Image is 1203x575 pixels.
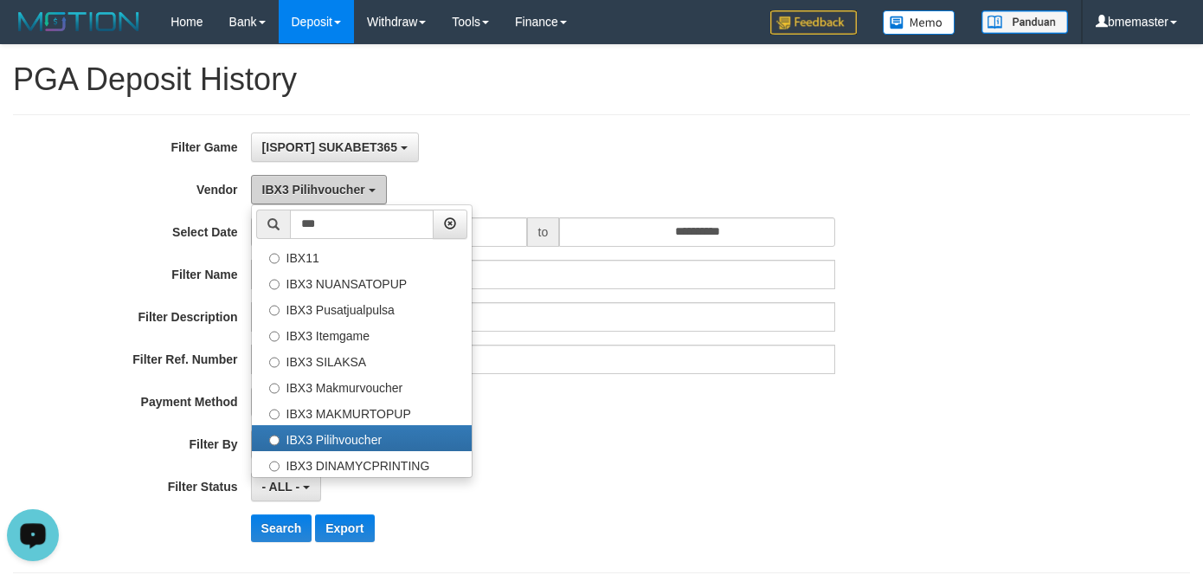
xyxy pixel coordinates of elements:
img: MOTION_logo.png [13,9,145,35]
label: IBX3 Makmurvoucher [252,373,472,399]
button: Export [315,514,374,542]
label: IBX11 [252,243,472,269]
input: IBX3 NUANSATOPUP [269,279,280,290]
span: [ISPORT] SUKABET365 [262,140,397,154]
input: IBX3 Pusatjualpulsa [269,305,280,316]
input: IBX3 Pilihvoucher [269,435,280,446]
input: IBX3 Itemgame [269,331,280,342]
label: IBX3 Pilihvoucher [252,425,472,451]
label: IBX3 MAKMURTOPUP [252,399,472,425]
label: IBX3 Pusatjualpulsa [252,295,472,321]
input: IBX3 DINAMYCPRINTING [269,461,280,472]
input: IBX3 SILAKSA [269,357,280,368]
img: Feedback.jpg [770,10,857,35]
img: Button%20Memo.svg [883,10,955,35]
img: panduan.png [981,10,1068,34]
label: IBX3 DINAMYCPRINTING [252,451,472,477]
span: IBX3 Pilihvoucher [262,183,365,197]
span: to [527,217,560,247]
h1: PGA Deposit History [13,62,1190,97]
input: IBX3 MAKMURTOPUP [269,409,280,420]
label: IBX3 SILAKSA [252,347,472,373]
input: IBX11 [269,253,280,264]
label: IBX3 Itemgame [252,321,472,347]
button: Search [251,514,312,542]
span: - ALL - [262,480,300,494]
label: IBX3 NUANSATOPUP [252,269,472,295]
button: IBX3 Pilihvoucher [251,175,387,204]
button: [ISPORT] SUKABET365 [251,132,419,162]
button: - ALL - [251,472,321,501]
button: Open LiveChat chat widget [7,7,59,59]
input: IBX3 Makmurvoucher [269,383,280,394]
